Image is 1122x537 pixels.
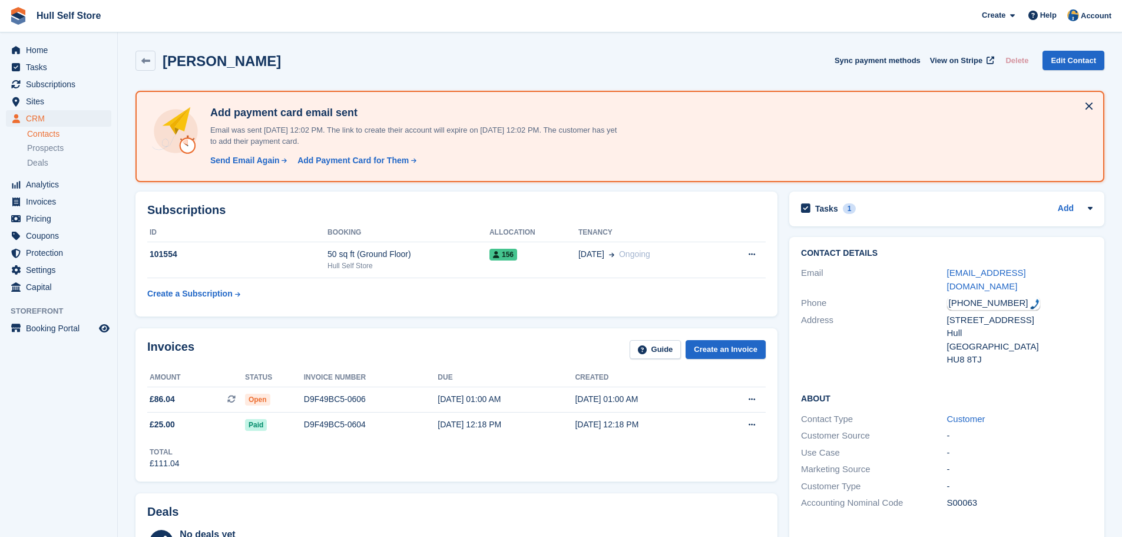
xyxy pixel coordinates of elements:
[304,368,438,387] th: Invoice number
[575,419,712,431] div: [DATE] 12:18 PM
[438,419,575,431] div: [DATE] 12:18 PM
[947,480,1093,493] div: -
[801,446,946,460] div: Use Case
[6,193,111,210] a: menu
[245,419,267,431] span: Paid
[27,129,111,140] a: Contacts
[26,262,97,278] span: Settings
[147,505,178,519] h2: Deals
[304,393,438,406] div: D9F49BC5-0606
[327,248,489,261] div: 50 sq ft (Ground Floor)
[6,110,111,127] a: menu
[489,223,578,242] th: Allocation
[801,266,946,293] div: Email
[27,157,111,169] a: Deals
[297,154,409,167] div: Add Payment Card for Them
[947,327,1093,340] div: Hull
[26,210,97,227] span: Pricing
[6,228,111,244] a: menu
[575,393,712,406] div: [DATE] 01:00 AM
[630,340,681,360] a: Guide
[147,368,245,387] th: Amount
[801,429,946,443] div: Customer Source
[147,248,327,261] div: 101554
[150,457,180,470] div: £111.04
[6,262,111,278] a: menu
[26,93,97,110] span: Sites
[26,279,97,295] span: Capital
[32,6,105,25] a: Hull Self Store
[947,296,1040,310] div: Call: +447751927986
[1001,51,1033,70] button: Delete
[619,249,650,259] span: Ongoing
[150,393,175,406] span: £86.04
[27,143,64,154] span: Prospects
[97,321,111,335] a: Preview store
[1040,9,1057,21] span: Help
[6,76,111,93] a: menu
[26,176,97,193] span: Analytics
[27,142,111,154] a: Prospects
[293,154,418,167] a: Add Payment Card for Them
[6,320,111,337] a: menu
[947,463,1093,476] div: -
[947,496,1093,510] div: S00063
[947,414,985,424] a: Customer
[150,447,180,457] div: Total
[947,353,1093,367] div: HU8 8TJ
[489,249,517,261] span: 156
[801,413,946,426] div: Contact Type
[801,314,946,367] div: Address
[245,368,304,387] th: Status
[26,245,97,261] span: Protection
[835,51,921,70] button: Sync payment methods
[1067,9,1079,21] img: Hull Self Store
[947,340,1093,354] div: [GEOGRAPHIC_DATA]
[147,288,233,300] div: Create a Subscription
[982,9,1005,21] span: Create
[327,261,489,271] div: Hull Self Store
[210,154,280,167] div: Send Email Again
[206,124,618,147] p: Email was sent [DATE] 12:02 PM. The link to create their account will expire on [DATE] 12:02 PM. ...
[947,268,1026,291] a: [EMAIL_ADDRESS][DOMAIN_NAME]
[578,223,718,242] th: Tenancy
[801,249,1093,258] h2: Contact Details
[438,393,575,406] div: [DATE] 01:00 AM
[150,419,175,431] span: £25.00
[245,394,270,406] span: Open
[9,7,27,25] img: stora-icon-8386f47178a22dfd0bd8f6a31ec36ba5ce8667c1dd55bd0f319d3a0aa187defe.svg
[801,392,1093,404] h2: About
[686,340,766,360] a: Create an Invoice
[801,480,946,493] div: Customer Type
[151,106,201,156] img: add-payment-card-4dbda4983b697a7845d177d07a5d71e8a16f1ec00487972de202a45f1e8132f5.svg
[327,223,489,242] th: Booking
[11,305,117,317] span: Storefront
[6,210,111,227] a: menu
[26,193,97,210] span: Invoices
[26,42,97,58] span: Home
[26,76,97,93] span: Subscriptions
[26,228,97,244] span: Coupons
[1042,51,1104,70] a: Edit Contact
[26,59,97,75] span: Tasks
[147,223,327,242] th: ID
[947,429,1093,443] div: -
[1081,10,1111,22] span: Account
[6,245,111,261] a: menu
[801,463,946,476] div: Marketing Source
[147,340,194,360] h2: Invoices
[1030,299,1040,309] img: hfpfyWBK5wQHBAGPgDf9c6qAYOxxMAAAAASUVORK5CYII=
[438,368,575,387] th: Due
[147,203,766,217] h2: Subscriptions
[27,157,48,169] span: Deals
[815,203,838,214] h2: Tasks
[947,314,1093,327] div: [STREET_ADDRESS]
[147,283,240,305] a: Create a Subscription
[6,42,111,58] a: menu
[6,59,111,75] a: menu
[1058,202,1074,216] a: Add
[26,320,97,337] span: Booking Portal
[575,368,712,387] th: Created
[843,203,856,214] div: 1
[947,446,1093,460] div: -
